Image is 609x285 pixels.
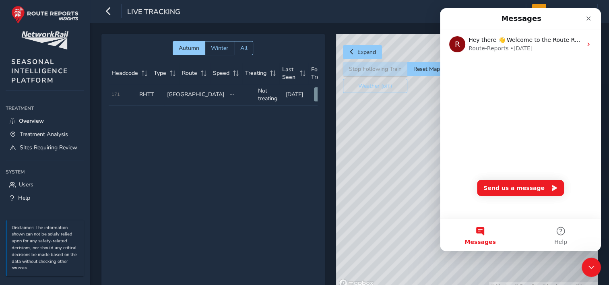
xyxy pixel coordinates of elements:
span: Headcode [111,69,138,77]
span: Route [182,69,197,77]
iframe: Intercom live chat [440,8,601,251]
img: diamond-layout [532,4,546,18]
button: Weather (off) [343,79,407,93]
a: Help [6,191,84,204]
span: Sites Requiring Review [20,144,77,151]
img: customer logo [21,31,68,50]
td: Not treating [255,84,283,105]
button: View [314,87,339,101]
button: Help [81,211,161,243]
span: Winter [211,44,228,52]
span: Users [19,181,33,188]
button: Winter [205,41,234,55]
div: • [DATE] [70,36,93,45]
a: Treatment Analysis [6,128,84,141]
div: Route-Reports [29,36,68,45]
button: Send us a message [37,172,124,188]
a: Sites Requiring Review [6,141,84,154]
div: System [6,166,84,178]
span: Autumn [179,44,199,52]
span: All [240,44,247,52]
button: Expand [343,45,382,59]
span: Follow Train [311,66,330,81]
span: Treatment Analysis [20,130,68,138]
span: Last Seen [282,66,297,81]
span: Treating [245,69,266,77]
span: Speed [213,69,229,77]
td: RHTT [136,84,164,105]
span: Expand [357,48,376,56]
span: 171 [111,91,120,97]
button: Reset Map [407,62,446,76]
button: [PERSON_NAME] [532,4,592,18]
span: Overview [19,117,44,125]
span: [PERSON_NAME] [549,4,589,18]
button: Autumn [173,41,205,55]
td: [DATE] [283,84,311,105]
span: Type [154,69,166,77]
a: Users [6,178,84,191]
td: -- [227,84,255,105]
img: rr logo [11,6,78,24]
span: SEASONAL INTELLIGENCE PLATFORM [11,57,68,85]
span: Help [18,194,30,202]
div: Treatment [6,102,84,114]
td: [GEOGRAPHIC_DATA] [164,84,227,105]
span: Messages [25,231,56,237]
a: Overview [6,114,84,128]
span: Live Tracking [127,7,180,18]
p: Disclaimer: The information shown can not be solely relied upon for any safety-related decisions,... [12,225,80,272]
button: All [234,41,253,55]
iframe: Intercom live chat [582,258,601,277]
span: Help [114,231,127,237]
span: Hey there 👋 Welcome to the Route Reports Insights Platform. Take a look around! If you have any q... [29,29,507,35]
